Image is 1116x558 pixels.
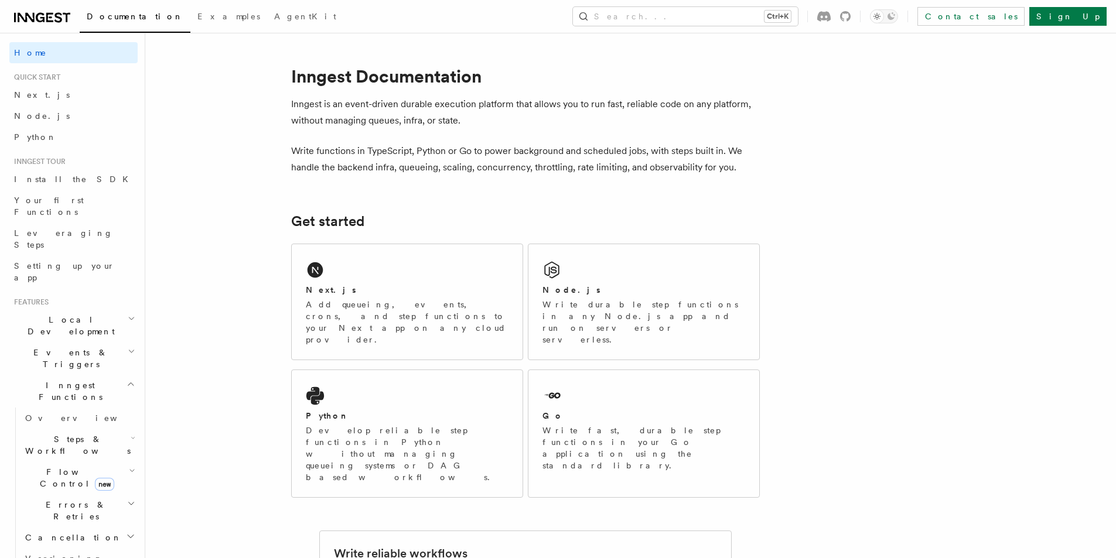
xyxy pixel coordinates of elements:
a: Get started [291,213,364,230]
p: Add queueing, events, crons, and step functions to your Next app on any cloud provider. [306,299,508,345]
a: AgentKit [267,4,343,32]
h2: Next.js [306,284,356,296]
p: Write functions in TypeScript, Python or Go to power background and scheduled jobs, with steps bu... [291,143,760,176]
button: Flow Controlnew [21,461,138,494]
a: Overview [21,408,138,429]
span: Quick start [9,73,60,82]
span: Steps & Workflows [21,433,131,457]
span: Your first Functions [14,196,84,217]
a: Sign Up [1029,7,1107,26]
a: Your first Functions [9,190,138,222]
a: Home [9,42,138,63]
a: Examples [190,4,267,32]
a: Contact sales [917,7,1025,26]
p: Inngest is an event-driven durable execution platform that allows you to run fast, reliable code ... [291,96,760,129]
span: Leveraging Steps [14,228,113,249]
button: Steps & Workflows [21,429,138,461]
span: Cancellation [21,532,122,543]
span: Next.js [14,90,70,100]
span: new [95,478,114,491]
span: Setting up your app [14,261,115,282]
button: Events & Triggers [9,342,138,375]
h2: Python [306,410,349,422]
span: Inngest Functions [9,379,127,403]
button: Local Development [9,309,138,342]
button: Inngest Functions [9,375,138,408]
a: Install the SDK [9,169,138,190]
h1: Inngest Documentation [291,66,760,87]
span: Features [9,297,49,307]
a: PythonDevelop reliable step functions in Python without managing queueing systems or DAG based wo... [291,369,523,498]
span: Install the SDK [14,174,135,184]
a: Node.jsWrite durable step functions in any Node.js app and run on servers or serverless. [528,244,760,360]
span: Flow Control [21,466,129,489]
span: Local Development [9,314,128,337]
h2: Node.js [542,284,600,296]
a: Next.jsAdd queueing, events, crons, and step functions to your Next app on any cloud provider. [291,244,523,360]
span: Node.js [14,111,70,121]
a: Setting up your app [9,255,138,288]
a: Next.js [9,84,138,105]
span: AgentKit [274,12,336,21]
button: Cancellation [21,527,138,548]
button: Toggle dark mode [870,9,898,23]
span: Documentation [87,12,183,21]
span: Examples [197,12,260,21]
a: GoWrite fast, durable step functions in your Go application using the standard library. [528,369,760,498]
a: Python [9,126,138,148]
kbd: Ctrl+K [765,11,791,22]
button: Search...Ctrl+K [573,7,798,26]
button: Errors & Retries [21,494,138,527]
a: Node.js [9,105,138,126]
a: Documentation [80,4,190,33]
span: Home [14,47,47,59]
span: Inngest tour [9,157,66,166]
span: Errors & Retries [21,499,127,522]
p: Develop reliable step functions in Python without managing queueing systems or DAG based workflows. [306,425,508,483]
p: Write durable step functions in any Node.js app and run on servers or serverless. [542,299,745,345]
span: Overview [25,413,146,423]
a: Leveraging Steps [9,222,138,255]
h2: Go [542,410,564,422]
span: Events & Triggers [9,347,128,370]
span: Python [14,132,57,142]
p: Write fast, durable step functions in your Go application using the standard library. [542,425,745,471]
